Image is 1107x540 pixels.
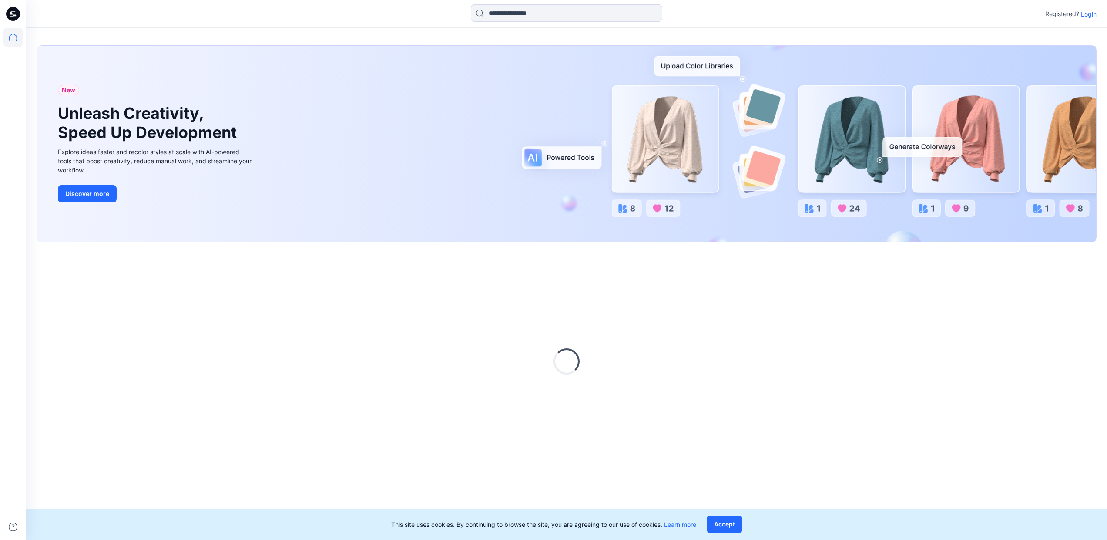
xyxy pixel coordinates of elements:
[1045,9,1079,19] p: Registered?
[58,185,254,202] a: Discover more
[62,85,75,95] span: New
[58,185,117,202] button: Discover more
[58,104,241,142] h1: Unleash Creativity, Speed Up Development
[391,520,696,529] p: This site uses cookies. By continuing to browse the site, you are agreeing to our use of cookies.
[707,516,742,533] button: Accept
[58,147,254,175] div: Explore ideas faster and recolor styles at scale with AI-powered tools that boost creativity, red...
[1081,10,1097,19] p: Login
[664,521,696,528] a: Learn more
